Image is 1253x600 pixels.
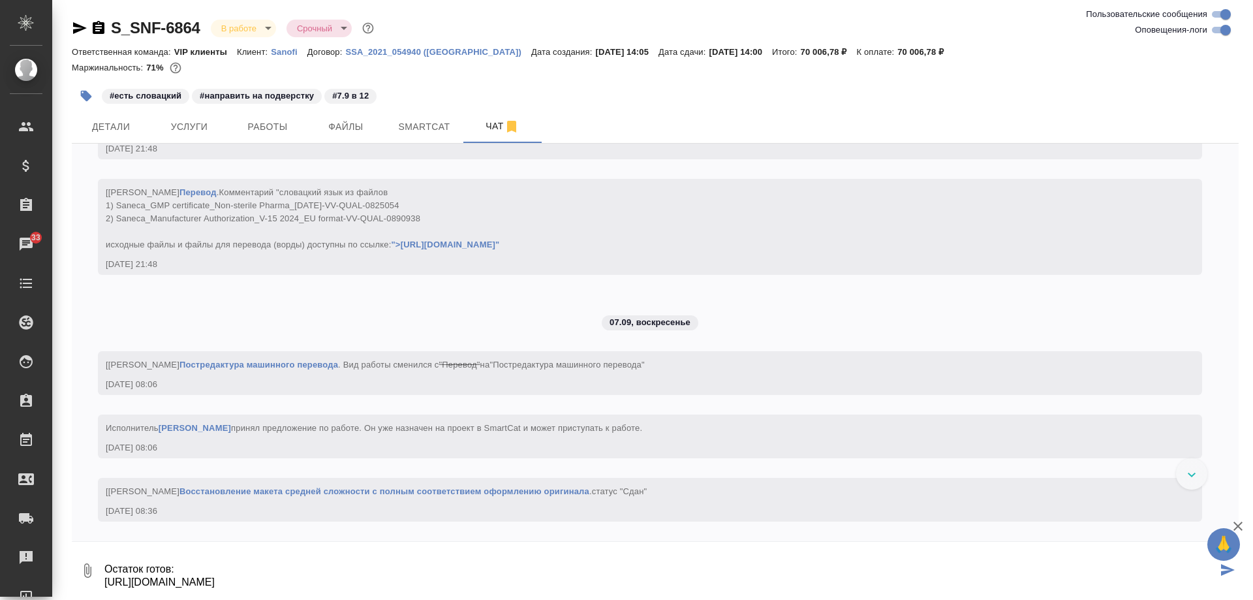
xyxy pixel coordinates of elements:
span: Smartcat [393,119,456,135]
p: Sanofi [271,47,307,57]
p: VIP клиенты [174,47,237,57]
button: Срочный [293,23,336,34]
span: Файлы [315,119,377,135]
div: В работе [211,20,276,37]
p: Договор: [307,47,346,57]
button: Доп статусы указывают на важность/срочность заказа [360,20,377,37]
span: Детали [80,119,142,135]
button: 16838.13 RUB; [167,59,184,76]
div: [DATE] 08:36 [106,505,1156,518]
p: 70 006,78 ₽ [801,47,857,57]
span: [[PERSON_NAME] . Вид работы сменился с на [106,360,645,370]
a: Перевод [179,187,217,197]
div: [DATE] 21:48 [106,142,1156,155]
a: SSA_2021_054940 ([GEOGRAPHIC_DATA]) [345,46,531,57]
p: Ответственная команда: [72,47,174,57]
a: Постредактура машинного перевода [179,360,338,370]
p: 70 006,78 ₽ [897,47,953,57]
a: S_SNF-6864 [111,19,200,37]
span: направить на подверстку [191,89,323,101]
span: [[PERSON_NAME] . [106,486,647,496]
p: #7.9 в 12 [332,89,369,103]
p: [DATE] 14:05 [595,47,658,57]
div: [DATE] 08:06 [106,378,1156,391]
span: "Постредактура машинного перевода" [489,360,644,370]
a: ">[URL][DOMAIN_NAME]" [392,240,500,249]
span: Чат [471,118,534,134]
div: [DATE] 08:06 [106,441,1156,454]
p: #есть словацкий [110,89,181,103]
p: К оплате: [857,47,898,57]
p: Дата сдачи: [658,47,709,57]
span: статус "Сдан" [592,486,647,496]
button: В работе [217,23,260,34]
button: Скопировать ссылку для ЯМессенджера [72,20,87,36]
span: Комментарий "словацкий язык из файлов 1) Saneca_GMP certificate_Non-sterile Pharma_[DATE]-VV-QUAL... [106,187,499,249]
p: #направить на подверстку [200,89,314,103]
span: Пользовательские сообщения [1086,8,1207,21]
span: 33 [23,231,48,244]
button: Скопировать ссылку [91,20,106,36]
span: Услуги [158,119,221,135]
a: Sanofi [271,46,307,57]
div: В работе [286,20,352,37]
p: 71% [146,63,166,72]
svg: Отписаться [504,119,519,134]
a: Восстановление макета средней сложности с полным соответствием оформлению оригинала [179,486,589,496]
button: 🙏 [1207,528,1240,561]
a: 33 [3,228,49,261]
p: [DATE] 14:00 [709,47,772,57]
p: Дата создания: [531,47,595,57]
p: Итого: [772,47,800,57]
span: 7.9 в 12 [323,89,378,101]
p: SSA_2021_054940 ([GEOGRAPHIC_DATA]) [345,47,531,57]
div: [DATE] 21:48 [106,258,1156,271]
span: Работы [236,119,299,135]
p: Клиент: [237,47,271,57]
span: Оповещения-логи [1135,24,1207,37]
span: Исполнитель принял предложение по работе . Он уже назначен на проект в SmartCat и может приступат... [106,423,642,433]
a: [PERSON_NAME] [159,423,231,433]
span: [[PERSON_NAME] . [106,187,499,249]
span: есть словацкий [101,89,191,101]
button: Добавить тэг [72,82,101,110]
span: 🙏 [1213,531,1235,558]
p: 07.09, воскресенье [610,316,690,329]
p: Маржинальность: [72,63,146,72]
span: "Перевод" [439,360,480,370]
